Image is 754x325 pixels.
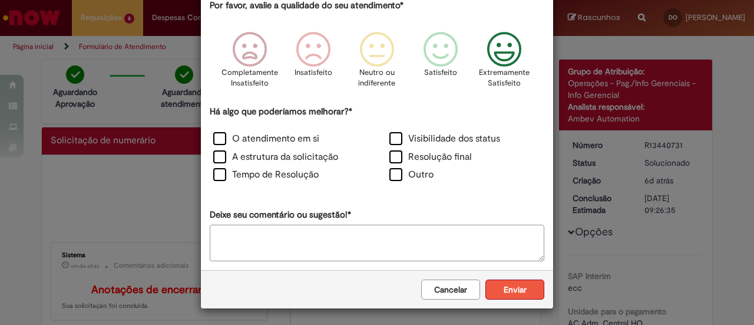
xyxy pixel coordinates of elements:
label: Deixe seu comentário ou sugestão!* [210,209,351,221]
div: Satisfeito [411,23,471,104]
p: Satisfeito [424,67,457,78]
button: Cancelar [421,280,480,300]
label: A estrutura da solicitação [213,150,338,164]
button: Enviar [485,280,544,300]
p: Insatisfeito [295,67,332,78]
p: Neutro ou indiferente [356,67,398,89]
label: Outro [389,168,434,182]
p: Extremamente Satisfeito [479,67,530,89]
div: Insatisfeito [283,23,343,104]
div: Extremamente Satisfeito [474,23,534,104]
label: Resolução final [389,150,472,164]
label: Visibilidade dos status [389,132,500,146]
div: Completamente Insatisfeito [219,23,279,104]
p: Completamente Insatisfeito [221,67,278,89]
div: Há algo que poderíamos melhorar?* [210,106,544,185]
label: O atendimento em si [213,132,319,146]
label: Tempo de Resolução [213,168,319,182]
div: Neutro ou indiferente [347,23,407,104]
